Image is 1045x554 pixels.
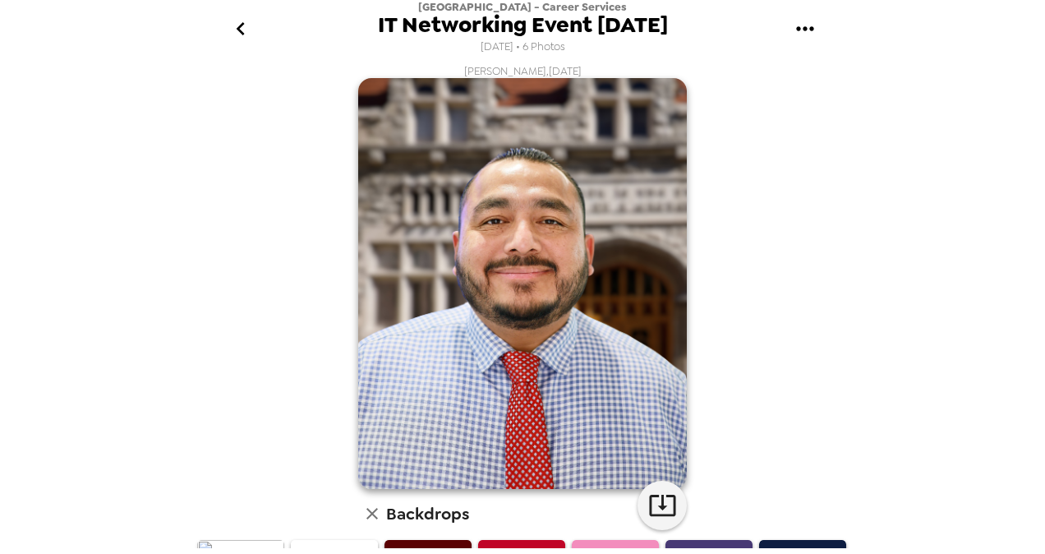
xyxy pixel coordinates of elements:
[214,2,267,56] button: go back
[386,501,469,527] h6: Backdrops
[464,64,582,78] span: [PERSON_NAME] , [DATE]
[481,36,565,58] span: [DATE] • 6 Photos
[378,14,668,36] span: IT Networking Event [DATE]
[358,78,687,489] img: user
[778,2,831,56] button: gallery menu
